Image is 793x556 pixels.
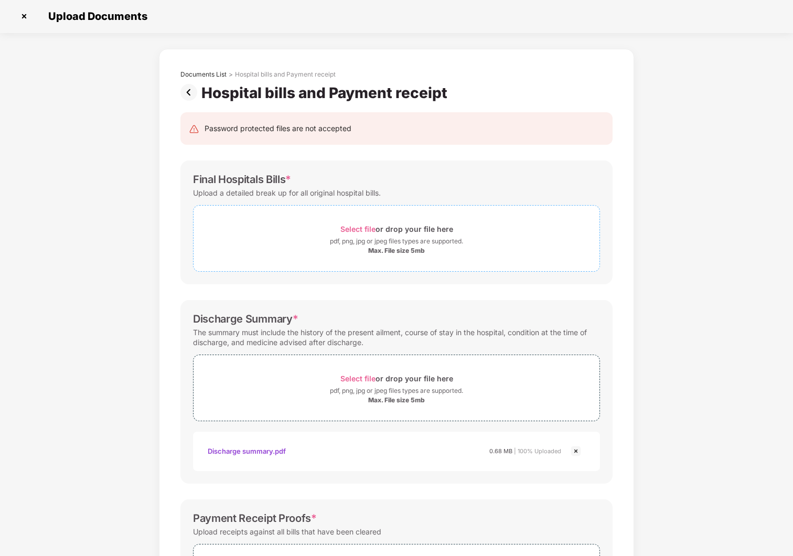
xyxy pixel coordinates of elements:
[16,8,33,25] img: svg+xml;base64,PHN2ZyBpZD0iQ3Jvc3MtMzJ4MzIiIHhtbG5zPSJodHRwOi8vd3d3LnczLm9yZy8yMDAwL3N2ZyIgd2lkdG...
[340,224,376,233] span: Select file
[205,123,351,134] div: Password protected files are not accepted
[368,247,425,255] div: Max. File size 5mb
[514,447,561,455] span: | 100% Uploaded
[201,84,452,102] div: Hospital bills and Payment receipt
[180,84,201,101] img: svg+xml;base64,PHN2ZyBpZD0iUHJldi0zMngzMiIgeG1sbnM9Imh0dHA6Ly93d3cudzMub3JnLzIwMDAvc3ZnIiB3aWR0aD...
[340,371,453,386] div: or drop your file here
[340,374,376,383] span: Select file
[235,70,336,79] div: Hospital bills and Payment receipt
[489,447,512,455] span: 0.68 MB
[340,222,453,236] div: or drop your file here
[193,512,317,525] div: Payment Receipt Proofs
[193,525,381,539] div: Upload receipts against all bills that have been cleared
[193,325,600,349] div: The summary must include the history of the present ailment, course of stay in the hospital, cond...
[193,313,298,325] div: Discharge Summary
[330,386,463,396] div: pdf, png, jpg or jpeg files types are supported.
[330,236,463,247] div: pdf, png, jpg or jpeg files types are supported.
[180,70,227,79] div: Documents List
[193,173,291,186] div: Final Hospitals Bills
[208,442,286,460] div: Discharge summary.pdf
[38,10,153,23] span: Upload Documents
[229,70,233,79] div: >
[193,186,381,200] div: Upload a detailed break up for all original hospital bills.
[189,124,199,134] img: svg+xml;base64,PHN2ZyB4bWxucz0iaHR0cDovL3d3dy53My5vcmcvMjAwMC9zdmciIHdpZHRoPSIyNCIgaGVpZ2h0PSIyNC...
[194,213,599,263] span: Select fileor drop your file herepdf, png, jpg or jpeg files types are supported.Max. File size 5mb
[570,445,582,457] img: svg+xml;base64,PHN2ZyBpZD0iQ3Jvc3MtMjR4MjQiIHhtbG5zPSJodHRwOi8vd3d3LnczLm9yZy8yMDAwL3N2ZyIgd2lkdG...
[194,363,599,413] span: Select fileor drop your file herepdf, png, jpg or jpeg files types are supported.Max. File size 5mb
[368,396,425,404] div: Max. File size 5mb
